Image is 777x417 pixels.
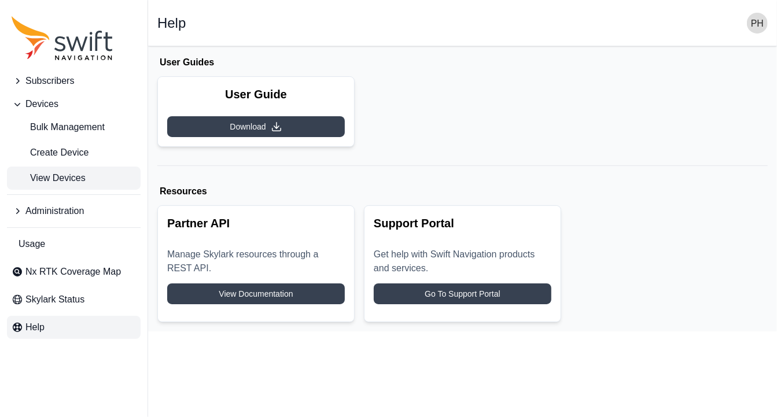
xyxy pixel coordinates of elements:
span: Administration [25,204,84,218]
span: View Devices [12,171,86,185]
h1: Help [157,16,186,30]
a: Help [7,316,141,339]
span: Download [230,121,266,132]
span: Help [25,320,45,334]
h1: User Guides [160,56,768,69]
span: Usage [19,237,45,251]
a: Bulk Management [7,116,141,139]
a: Nx RTK Coverage Map [7,260,141,283]
h2: User Guide [167,86,345,102]
img: user photo [747,13,768,34]
span: Create Device [12,146,89,160]
span: Bulk Management [12,120,105,134]
a: Create Device [7,141,141,164]
h2: Support Portal [374,215,551,243]
span: Subscribers [25,74,74,88]
span: Go To Support Portal [425,288,500,300]
p: Manage Skylark resources through a REST API. [167,248,345,275]
a: Usage [7,233,141,256]
p: Get help with Swift Navigation products and services. [374,248,551,275]
span: Devices [25,97,58,111]
button: Devices [7,93,141,116]
h2: Partner API [167,215,345,243]
a: View Devices [7,167,141,190]
a: Go To Support Portal [374,283,551,304]
span: View Documentation [219,288,293,300]
h1: Resources [160,184,768,198]
button: Administration [7,200,141,223]
a: Skylark Status [7,288,141,311]
a: View Documentation [167,283,345,304]
span: Skylark Status [25,293,84,307]
a: Download [167,116,345,137]
span: Nx RTK Coverage Map [25,265,121,279]
button: Subscribers [7,69,141,93]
